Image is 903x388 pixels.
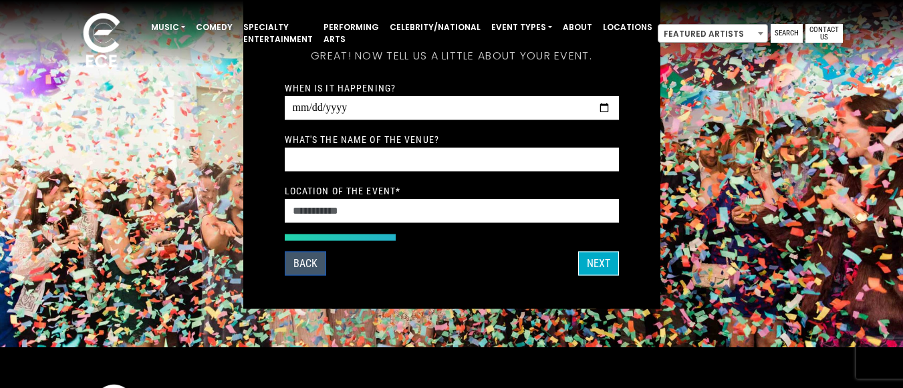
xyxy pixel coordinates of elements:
a: Music [146,16,190,39]
button: Back [285,251,326,275]
a: Search [771,24,803,43]
label: When is it happening? [285,81,396,93]
img: ece_new_logo_whitev2-1.png [68,9,135,74]
a: Event Types [486,16,557,39]
a: Locations [598,16,658,39]
a: About [557,16,598,39]
button: Next [578,251,619,275]
label: What's the name of the venue? [285,133,439,145]
label: Location of the event [285,184,401,196]
a: Contact Us [805,24,843,43]
span: Featured Artists [658,25,767,43]
span: Featured Artists [658,24,768,43]
a: Performing Arts [318,16,384,51]
a: Comedy [190,16,238,39]
a: Celebrity/National [384,16,486,39]
a: Specialty Entertainment [238,16,318,51]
